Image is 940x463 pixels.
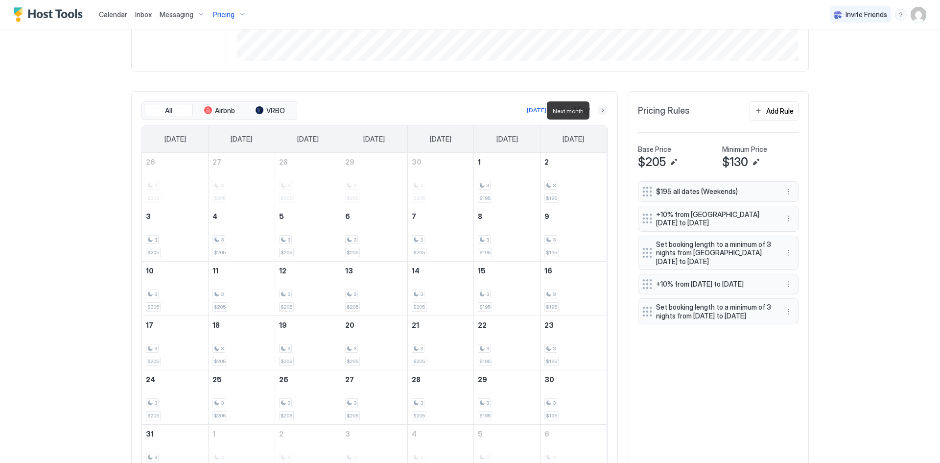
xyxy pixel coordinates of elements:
span: 3 [146,212,151,220]
span: $205 [147,358,159,365]
td: May 18, 2026 [209,316,275,370]
span: Inbox [135,10,152,19]
span: 19 [279,321,287,329]
span: 9 [544,212,549,220]
a: May 22, 2026 [474,316,540,334]
a: May 2, 2026 [540,153,607,171]
td: May 14, 2026 [407,261,474,316]
a: June 3, 2026 [341,425,407,443]
a: Wednesday [353,126,395,152]
span: 5 [279,212,284,220]
a: May 7, 2026 [408,207,474,225]
td: May 12, 2026 [275,261,341,316]
span: 5 [478,430,483,438]
span: 3 [287,291,290,297]
a: April 29, 2026 [341,153,407,171]
a: May 4, 2026 [209,207,275,225]
td: April 26, 2026 [142,153,209,207]
button: More options [782,213,794,224]
span: 3 [420,237,423,243]
button: Edit [668,156,680,168]
span: 3 [353,400,356,406]
span: $195 [546,249,557,256]
a: Calendar [99,9,127,20]
span: 26 [279,375,288,384]
div: menu [782,213,794,224]
a: May 6, 2026 [341,207,407,225]
span: $195 [546,195,557,201]
td: April 29, 2026 [341,153,408,207]
span: 6 [544,430,549,438]
a: April 30, 2026 [408,153,474,171]
a: May 26, 2026 [275,370,341,389]
span: 27 [345,375,354,384]
span: Pricing [213,10,235,19]
button: More options [782,186,794,197]
td: May 27, 2026 [341,370,408,424]
span: $205 [413,413,425,419]
div: menu [895,9,907,21]
td: May 13, 2026 [341,261,408,316]
span: $205 [413,304,425,310]
div: menu [782,278,794,290]
span: $205 [214,249,226,256]
td: May 4, 2026 [209,207,275,261]
span: 3 [353,291,356,297]
a: May 5, 2026 [275,207,341,225]
span: $195 [546,413,557,419]
a: Inbox [135,9,152,20]
div: menu [782,186,794,197]
a: Saturday [553,126,594,152]
span: 25 [212,375,222,384]
a: May 29, 2026 [474,370,540,389]
a: May 16, 2026 [540,262,607,280]
a: May 27, 2026 [341,370,407,389]
span: [DATE] [496,135,518,144]
a: May 25, 2026 [209,370,275,389]
div: menu [782,306,794,317]
td: May 29, 2026 [474,370,540,424]
a: May 28, 2026 [408,370,474,389]
td: May 19, 2026 [275,316,341,370]
span: $195 [479,195,491,201]
span: [DATE] [297,135,319,144]
span: $195 [479,304,491,310]
span: $195 [479,358,491,365]
span: $205 [281,304,292,310]
div: tab-group [141,101,297,120]
span: 3 [287,237,290,243]
span: $205 [347,358,358,365]
span: 31 [146,430,154,438]
span: 12 [279,267,286,275]
td: May 9, 2026 [540,207,607,261]
a: June 1, 2026 [209,425,275,443]
span: 3 [154,291,157,297]
span: 3 [486,182,489,189]
span: 11 [212,267,218,275]
span: 3 [553,182,556,189]
span: $205 [147,413,159,419]
span: 3 [353,237,356,243]
span: VRBO [266,106,285,115]
div: Add Rule [766,106,794,116]
span: 4 [412,430,417,438]
span: 6 [345,212,350,220]
a: April 28, 2026 [275,153,341,171]
td: May 21, 2026 [407,316,474,370]
a: May 10, 2026 [142,262,208,280]
span: [DATE] [164,135,186,144]
span: [DATE] [430,135,451,144]
button: [DATE] [525,104,548,116]
a: May 21, 2026 [408,316,474,334]
button: Next month [598,105,608,115]
td: May 25, 2026 [209,370,275,424]
a: May 9, 2026 [540,207,607,225]
span: $205 [281,249,292,256]
span: $205 [413,249,425,256]
td: April 27, 2026 [209,153,275,207]
span: Set booking length to a minimum of 3 nights from [GEOGRAPHIC_DATA][DATE] to [DATE] [656,240,773,266]
button: Airbnb [195,104,244,118]
td: May 11, 2026 [209,261,275,316]
span: $195 [479,413,491,419]
span: 3 [553,291,556,297]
